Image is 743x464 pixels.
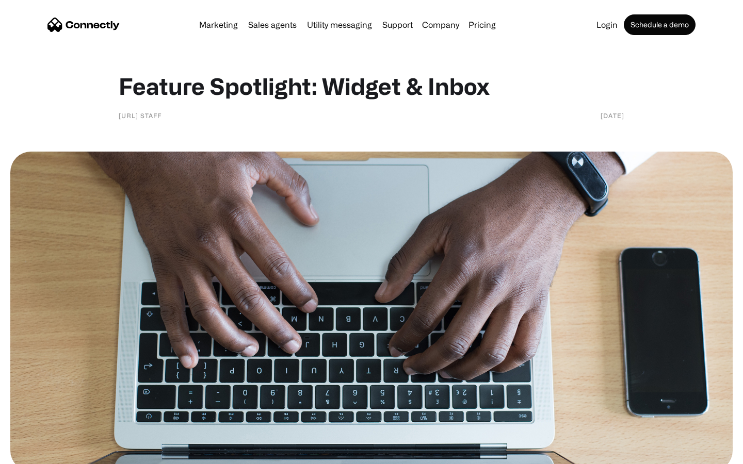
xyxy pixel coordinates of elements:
a: Schedule a demo [624,14,696,35]
div: [URL] staff [119,110,161,121]
a: Marketing [195,21,242,29]
a: Sales agents [244,21,301,29]
a: Support [378,21,417,29]
h1: Feature Spotlight: Widget & Inbox [119,72,624,100]
a: Login [592,21,622,29]
aside: Language selected: English [10,446,62,460]
a: Pricing [464,21,500,29]
ul: Language list [21,446,62,460]
div: Company [422,18,459,32]
div: [DATE] [601,110,624,121]
a: Utility messaging [303,21,376,29]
